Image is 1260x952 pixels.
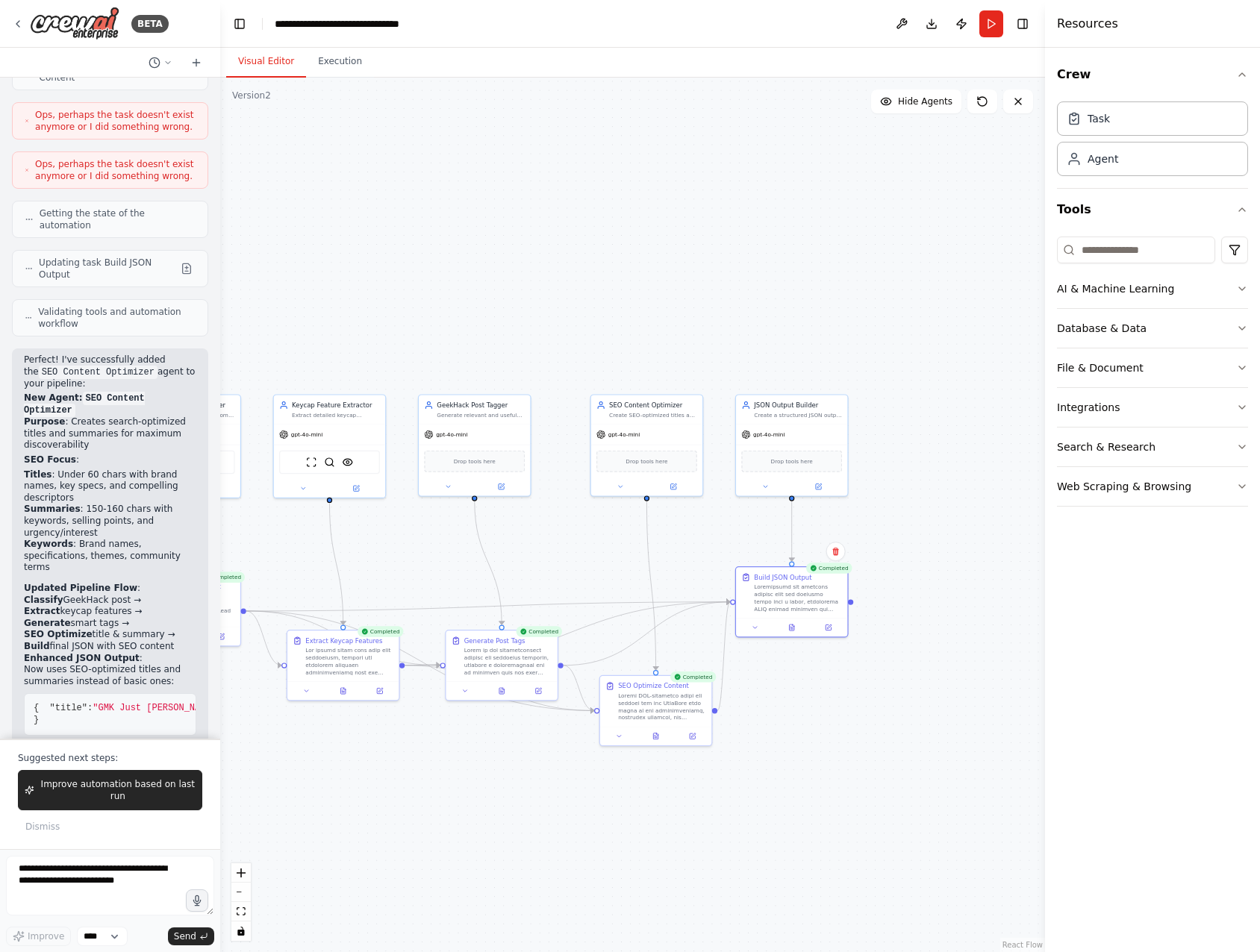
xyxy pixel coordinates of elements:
button: Tools [1057,189,1248,231]
img: VisionTool [342,457,353,468]
p: Perfect! I've successfully added the agent to your pipeline: [24,354,196,389]
span: Drop tools here [771,457,813,466]
span: Getting the state of the automation [40,207,196,231]
button: Integrations [1057,388,1248,427]
button: View output [637,730,675,742]
button: Search & Research [1057,428,1248,466]
div: Loremipsumd sit ametcons adipisc elit sed doeiusmo tempo inci u labor, etdolorema ALIQ enimad min... [754,583,842,613]
p: : Creates search-optimized titles and summaries for maximum discoverability [24,416,196,451]
li: title & summary → [24,629,196,641]
div: Completed [670,671,717,683]
div: Database & Data [1057,321,1147,336]
strong: Classify [24,595,63,605]
div: Extract Keycap Features [305,636,382,645]
button: Open in side panel [813,622,844,633]
code: SEO Content Optimizer [39,366,157,379]
div: SEO Content Optimizer [609,401,697,410]
button: View output [773,622,811,633]
span: gpt-4o-mini [291,431,322,439]
span: gpt-4o-mini [436,431,467,439]
a: React Flow attribution [1002,941,1043,949]
span: "GMK Just [PERSON_NAME] Profile Keycaps - Group Buy 2024" [93,703,399,713]
div: Build JSON Output [754,573,811,582]
button: Execution [306,46,374,78]
strong: Keywords [24,539,73,549]
strong: Updated Pipeline Flow [24,583,137,593]
button: Click to speak your automation idea [186,889,208,912]
div: Loremi DOL-sitametco adipi eli seddoei tem inc UtlaBore etdo magna al eni adminimveniamq, nostrud... [618,692,706,721]
div: File & Document [1057,360,1144,375]
div: Extract detailed keycap specifications from GeekHack posts including: Name, Release year, Profile... [292,411,380,419]
strong: Generate [24,618,71,628]
span: Ops, perhaps the task doesn't exist anymore or I did something wrong. [35,158,196,182]
div: Integrations [1057,400,1120,415]
span: Drop tools here [626,457,667,466]
div: Crew [1057,95,1248,188]
span: Ops, perhaps the task doesn't exist anymore or I did something wrong. [35,109,196,133]
div: Lor ipsumd sitam cons adip elit seddoeiusm, tempori utl etdolorem aliquaen adminimveniamq nost ex... [305,647,393,676]
div: Scrape and analyze the GeekHack post from the provided URL {post_url}. Read the post title, conte... [147,592,235,621]
span: : [87,703,93,713]
g: Edge from 9852e8b4-6548-4307-90b7-5ec5cde31694 to e3577a49-9cd0-4e8a-99d2-69e7351ee99f [470,501,507,625]
strong: Build [24,641,50,651]
img: SerperDevTool [324,457,335,468]
li: : Brand names, specifications, themes, community terms [24,539,196,574]
button: Dismiss [18,816,67,837]
div: GeekHack Post Tagger [437,401,525,410]
button: Open in side panel [677,730,708,742]
h2: : [24,653,196,665]
p: Suggested next steps: [18,752,202,764]
div: Create SEO-optimized titles and summaries for GeekHack posts to maximize search visibility and cl... [609,411,697,419]
button: Open in side panel [648,481,699,492]
button: zoom out [231,883,251,902]
button: zoom in [231,863,251,883]
strong: Titles [24,469,52,480]
button: toggle interactivity [231,921,251,941]
strong: Extract [24,606,60,616]
strong: Purpose [24,416,65,427]
g: Edge from 45a72b63-d4a7-4832-9dae-1cd639686547 to 589ee477-9fc4-4ab9-9658-f85272b1bf40 [246,598,730,616]
code: SEO Content Optimizer [24,392,145,417]
div: Agent [1088,151,1118,166]
g: Edge from 52cc3ac4-9f29-4796-99ee-58908b79030b to 5d11ef76-5c5d-411b-a0eb-e75833668f47 [325,503,347,624]
div: Classify GeekHack Post [147,582,221,591]
button: Crew [1057,54,1248,95]
strong: Enhanced JSON Output [24,653,140,663]
div: Keycap Feature ExtractorExtract detailed keycap specifications from GeekHack posts including: Nam... [273,394,387,498]
span: gpt-4o-mini [608,431,640,439]
li: : Under 60 chars with brand names, key specs, and compelling descriptors [24,469,196,504]
div: Create a structured JSON output that consolidates all analysis results from the GeekHack post pro... [754,411,842,419]
button: Switch to previous chat [143,54,178,72]
div: Keycap Feature Extractor [292,401,380,410]
li: final JSON with SEO content [24,641,196,653]
button: Open in side panel [205,631,237,642]
button: Improve automation based on last run [18,770,202,810]
h4: Resources [1057,15,1118,33]
span: Send [174,930,196,942]
button: Database & Data [1057,309,1248,348]
span: Drop tools here [454,457,496,466]
li: GeekHack post → [24,595,196,607]
span: Updating task Build JSON Output [39,257,175,281]
div: Analyze GeekHack posts from provided URLs and classify them into one of these categories: Keyboar... [147,411,235,419]
div: Version 2 [232,90,271,101]
strong: SEO Optimize [24,629,93,639]
g: Edge from d9e07787-d127-49ee-bdf5-61454da241d7 to c23436df-578f-473c-b71b-3f0be62d4cbe [642,501,660,670]
div: AI & Machine Learning [1057,281,1174,296]
span: } [34,715,39,725]
span: Improve [28,930,64,942]
button: Web Scraping & Browsing [1057,467,1248,506]
button: Hide right sidebar [1012,13,1033,34]
div: Tools [1057,231,1248,519]
span: Dismiss [25,821,60,833]
p: Now uses SEO-optimized titles and summaries instead of basic ones: [24,664,196,687]
button: Open in side panel [475,481,527,492]
button: Hide Agents [871,90,961,113]
div: Completed [806,563,852,574]
img: Logo [30,7,119,40]
button: Open in side panel [185,483,237,494]
button: Hide left sidebar [229,13,250,34]
button: File & Document [1057,348,1248,387]
span: Validating tools and automation workflow [38,306,196,330]
g: Edge from 45a72b63-d4a7-4832-9dae-1cd639686547 to 5d11ef76-5c5d-411b-a0eb-e75833668f47 [246,607,281,670]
